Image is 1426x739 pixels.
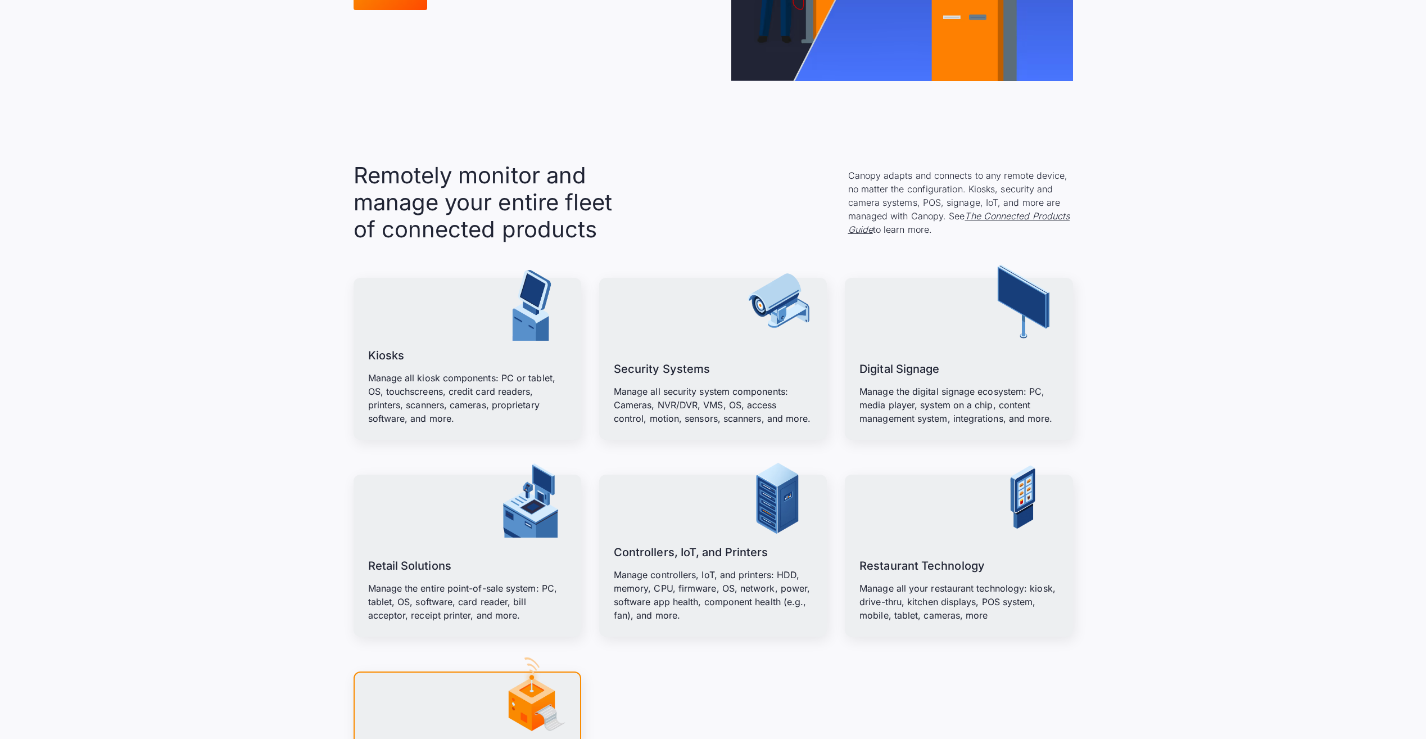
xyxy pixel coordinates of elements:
p: Manage the digital signage ecosystem: PC, media player, system on a chip, content management syst... [859,385,1058,425]
h3: Digital Signage [859,360,939,378]
p: Manage all security system components: Cameras, NVR/DVR, VMS, OS, access control, motion, sensors... [614,385,812,425]
a: Restaurant TechnologyManage all your restaurant technology: kiosk, drive-thru, kitchen displays, ... [845,475,1072,637]
a: KiosksManage all kiosk components: PC or tablet, OS, touchscreens, credit card readers, printers,... [354,278,581,440]
h2: Remotely monitor and manage your entire fleet of connected products [354,162,623,243]
p: Canopy adapts and connects to any remote device, no matter the configuration. Kiosks, security an... [848,169,1073,236]
p: Manage controllers, IoT, and printers: HDD, memory, CPU, firmware, OS, network, power, software a... [614,568,812,622]
a: Security SystemsManage all security system components: Cameras, NVR/DVR, VMS, OS, access control,... [599,278,827,440]
p: Manage all your restaurant technology: kiosk, drive-thru, kitchen displays, POS system, mobile, t... [859,582,1058,622]
h3: Restaurant Technology [859,557,985,575]
p: Manage the entire point-of-sale system: PC, tablet, OS, software, card reader, bill acceptor, rec... [368,582,567,622]
h3: Kiosks [368,346,404,364]
h3: Retail Solutions [368,557,451,575]
a: Retail SolutionsManage the entire point-of-sale system: PC, tablet, OS, software, card reader, bi... [354,475,581,637]
a: Controllers, IoT, and PrintersManage controllers, IoT, and printers: HDD, memory, CPU, firmware, ... [599,475,827,637]
h3: Security Systems [614,360,710,378]
p: Manage all kiosk components: PC or tablet, OS, touchscreens, credit card readers, printers, scann... [368,371,567,425]
a: Digital SignageManage the digital signage ecosystem: PC, media player, system on a chip, content ... [845,278,1072,440]
h3: Controllers, IoT, and Printers [614,543,768,561]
